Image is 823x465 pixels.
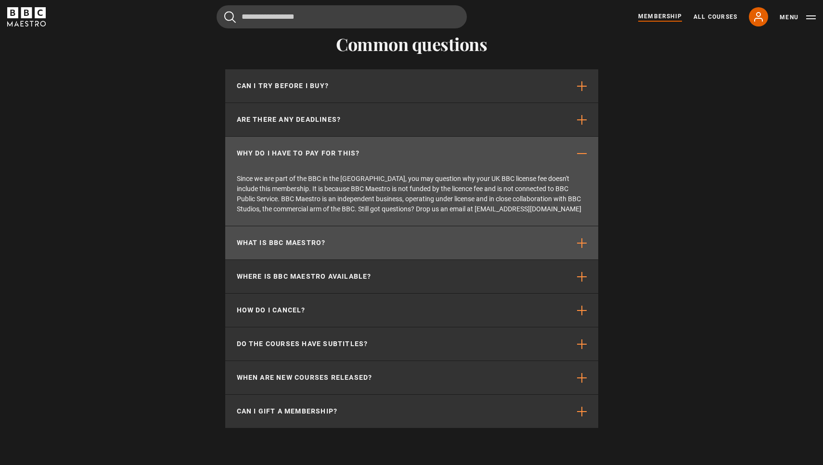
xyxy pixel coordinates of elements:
[780,13,816,22] button: Toggle navigation
[237,339,368,349] p: Do the courses have subtitles?
[7,7,46,26] svg: BBC Maestro
[225,361,598,394] button: When are new courses released?
[225,327,598,361] button: Do the courses have subtitles?
[237,81,329,91] p: Can I try before I buy?
[225,170,598,226] p: Since we are part of the BBC in the [GEOGRAPHIC_DATA], you may question why your UK BBC license f...
[225,226,598,259] button: What is BBC Maestro?
[225,103,598,136] button: Are there any deadlines?
[225,294,598,327] button: How do I cancel?
[694,13,737,21] a: All Courses
[237,148,360,158] p: Why do I have to pay for this?
[225,34,598,54] h2: Common questions
[237,271,372,282] p: Where is BBC Maestro available?
[224,11,236,23] button: Submit the search query
[638,12,682,22] a: Membership
[225,69,598,103] button: Can I try before I buy?
[237,406,338,416] p: Can I gift a membership?
[237,238,326,248] p: What is BBC Maestro?
[217,5,467,28] input: Search
[237,115,341,125] p: Are there any deadlines?
[225,137,598,170] button: Why do I have to pay for this?
[225,395,598,428] button: Can I gift a membership?
[225,260,598,293] button: Where is BBC Maestro available?
[237,305,306,315] p: How do I cancel?
[237,373,373,383] p: When are new courses released?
